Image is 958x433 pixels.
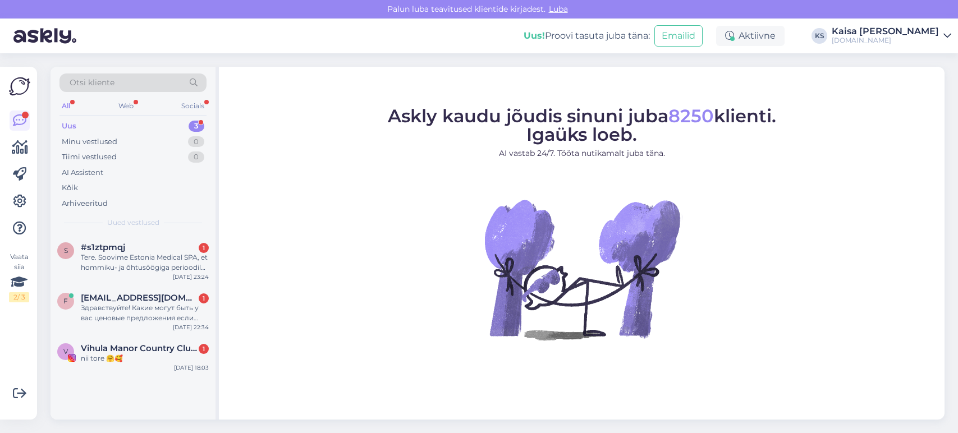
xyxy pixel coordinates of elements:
[9,76,30,97] img: Askly Logo
[116,99,136,113] div: Web
[179,99,207,113] div: Socials
[524,29,650,43] div: Proovi tasuta juba täna:
[832,27,939,36] div: Kaisa [PERSON_NAME]
[481,168,683,370] img: No Chat active
[832,27,951,45] a: Kaisa [PERSON_NAME][DOMAIN_NAME]
[189,121,204,132] div: 3
[59,99,72,113] div: All
[9,252,29,302] div: Vaata siia
[62,136,117,148] div: Minu vestlused
[173,323,209,331] div: [DATE] 22:34
[62,151,117,163] div: Tiimi vestlused
[716,26,785,46] div: Aktiivne
[188,136,204,148] div: 0
[668,105,714,127] span: 8250
[63,347,68,356] span: V
[81,353,209,363] div: nii tore 🤗🥰
[81,252,209,273] div: Tere. Soovime Estonia Medical SPA, et hommiku- ja õhtusöögiga perioodil 13.10- 18.10 mitte 1-2 ko...
[199,344,209,354] div: 1
[199,243,209,253] div: 1
[812,28,827,44] div: KS
[81,343,198,353] span: Vihula Manor Country Club&Spa
[174,363,209,372] div: [DATE] 18:03
[388,105,776,145] span: Askly kaudu jõudis sinuni juba klienti. Igaüks loeb.
[81,242,125,252] span: #s1ztpmqj
[62,182,78,194] div: Kõik
[70,77,114,89] span: Otsi kliente
[546,4,571,14] span: Luba
[832,36,939,45] div: [DOMAIN_NAME]
[62,198,108,209] div: Arhiveeritud
[63,297,68,305] span: f
[524,30,545,41] b: Uus!
[199,293,209,303] div: 1
[173,273,209,281] div: [DATE] 23:24
[81,303,209,323] div: Здравствуйте! Какие могут быть у вас ценовые предложения если запланировать групповой заезд в оте...
[107,218,159,228] span: Uued vestlused
[188,151,204,163] div: 0
[9,292,29,302] div: 2 / 3
[62,167,103,178] div: AI Assistent
[81,293,198,303] span: fonovaev88@gmail.com
[64,246,68,255] span: s
[388,148,776,159] p: AI vastab 24/7. Tööta nutikamalt juba täna.
[62,121,76,132] div: Uus
[654,25,703,47] button: Emailid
